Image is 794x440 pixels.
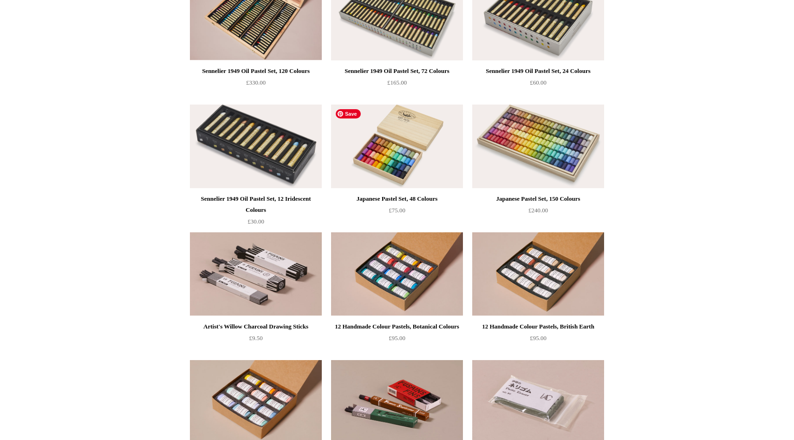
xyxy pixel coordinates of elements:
[387,79,407,86] span: £165.00
[475,193,602,204] div: Japanese Pastel Set, 150 Colours
[472,105,604,188] a: Japanese Pastel Set, 150 Colours Japanese Pastel Set, 150 Colours
[190,193,322,231] a: Sennelier 1949 Oil Pastel Set, 12 Iridescent Colours £30.00
[247,218,264,225] span: £30.00
[333,321,461,332] div: 12 Handmade Colour Pastels, Botanical Colours
[192,66,319,77] div: Sennelier 1949 Oil Pastel Set, 120 Colours
[190,321,322,359] a: Artist's Willow Charcoal Drawing Sticks £9.50
[192,321,319,332] div: Artist's Willow Charcoal Drawing Sticks
[190,105,322,188] a: Sennelier 1949 Oil Pastel Set, 12 Iridescent Colours Sennelier 1949 Oil Pastel Set, 12 Iridescent...
[333,66,461,77] div: Sennelier 1949 Oil Pastel Set, 72 Colours
[331,105,463,188] img: Japanese Pastel Set, 48 Colours
[472,66,604,104] a: Sennelier 1949 Oil Pastel Set, 24 Colours £60.00
[336,109,361,118] span: Save
[530,79,547,86] span: £60.00
[389,335,405,341] span: £95.00
[331,66,463,104] a: Sennelier 1949 Oil Pastel Set, 72 Colours £165.00
[331,105,463,188] a: Japanese Pastel Set, 48 Colours Japanese Pastel Set, 48 Colours
[472,232,604,316] a: 12 Handmade Colour Pastels, British Earth 12 Handmade Colour Pastels, British Earth
[190,232,322,316] img: Artist's Willow Charcoal Drawing Sticks
[472,105,604,188] img: Japanese Pastel Set, 150 Colours
[246,79,266,86] span: £330.00
[331,232,463,316] img: 12 Handmade Colour Pastels, Botanical Colours
[190,105,322,188] img: Sennelier 1949 Oil Pastel Set, 12 Iridescent Colours
[331,193,463,231] a: Japanese Pastel Set, 48 Colours £75.00
[475,321,602,332] div: 12 Handmade Colour Pastels, British Earth
[389,207,405,214] span: £75.00
[472,232,604,316] img: 12 Handmade Colour Pastels, British Earth
[528,207,548,214] span: £240.00
[333,193,461,204] div: Japanese Pastel Set, 48 Colours
[472,321,604,359] a: 12 Handmade Colour Pastels, British Earth £95.00
[530,335,547,341] span: £95.00
[192,193,319,216] div: Sennelier 1949 Oil Pastel Set, 12 Iridescent Colours
[190,232,322,316] a: Artist's Willow Charcoal Drawing Sticks Artist's Willow Charcoal Drawing Sticks
[472,193,604,231] a: Japanese Pastel Set, 150 Colours £240.00
[190,66,322,104] a: Sennelier 1949 Oil Pastel Set, 120 Colours £330.00
[249,335,262,341] span: £9.50
[331,232,463,316] a: 12 Handmade Colour Pastels, Botanical Colours Close up of the pastels to better showcase colours
[475,66,602,77] div: Sennelier 1949 Oil Pastel Set, 24 Colours
[331,321,463,359] a: 12 Handmade Colour Pastels, Botanical Colours £95.00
